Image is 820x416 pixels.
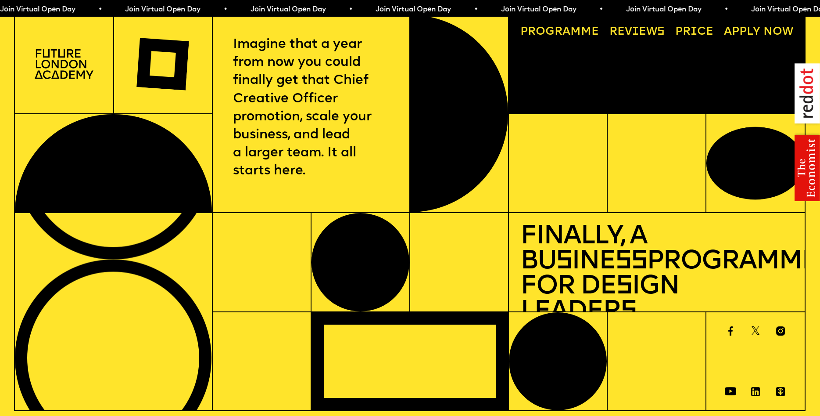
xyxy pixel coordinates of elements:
p: Imagine that a year from now you could finally get that Chief Creative Officer promotion, scale y... [233,36,389,180]
a: Apply now [718,21,799,43]
span: a [562,26,570,37]
span: • [98,6,102,13]
span: • [724,6,728,13]
span: • [599,6,603,13]
span: • [349,6,353,13]
h1: Finally, a Bu ine Programme for De ign Leader [520,224,793,324]
a: Reviews [604,21,670,43]
span: s [620,299,636,325]
a: Programme [515,21,605,43]
span: • [474,6,478,13]
span: ss [615,249,647,275]
span: s [556,249,572,275]
span: A [724,26,732,37]
span: • [223,6,227,13]
span: s [616,274,632,300]
a: Price [670,21,719,43]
